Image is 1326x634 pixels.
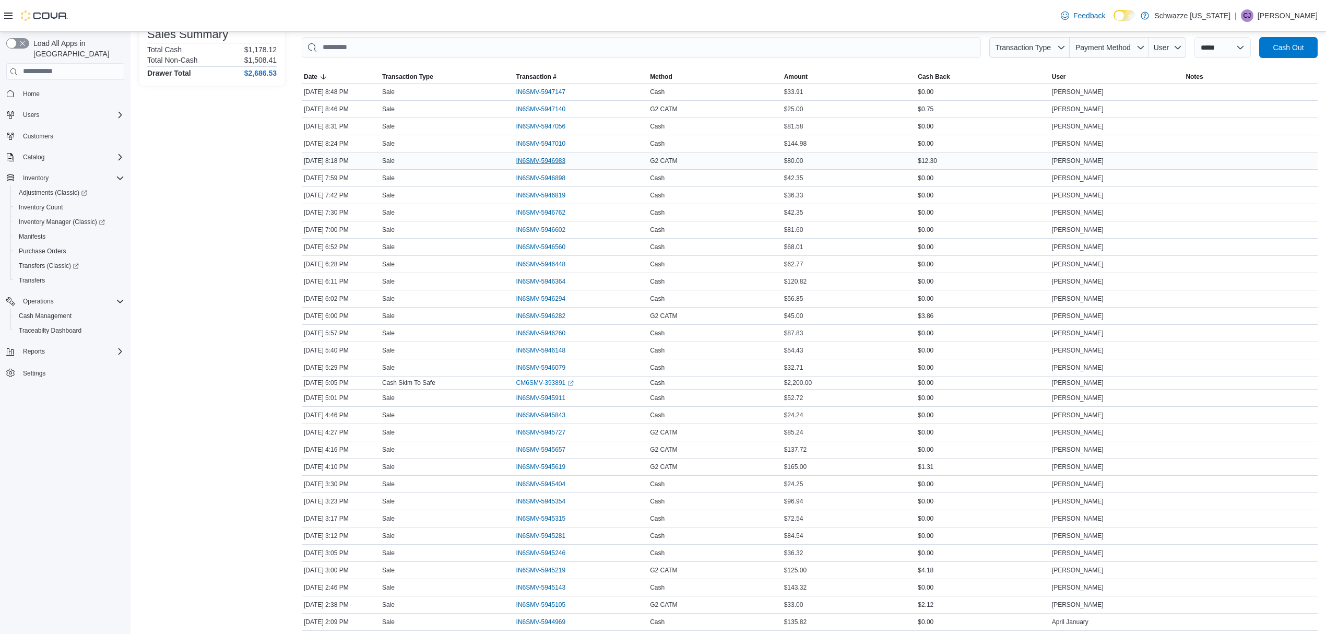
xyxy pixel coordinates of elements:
span: [PERSON_NAME] [1052,379,1104,387]
h4: $2,686.53 [244,69,277,77]
div: $0.75 [916,103,1050,115]
a: Manifests [15,230,50,243]
button: IN6SMV-5947147 [516,86,576,98]
div: $0.00 [916,258,1050,271]
span: [PERSON_NAME] [1052,243,1104,251]
div: $0.00 [916,120,1050,133]
nav: Complex example [6,82,124,408]
span: IN6SMV-5946294 [516,295,566,303]
span: [PERSON_NAME] [1052,394,1104,402]
span: Customers [19,130,124,143]
span: Traceabilty Dashboard [15,324,124,337]
span: Transfers (Classic) [19,262,79,270]
button: IN6SMV-5946983 [516,155,576,167]
button: IN6SMV-5945246 [516,547,576,559]
span: [PERSON_NAME] [1052,312,1104,320]
div: [DATE] 5:05 PM [302,377,380,389]
span: IN6SMV-5945219 [516,566,566,574]
h6: Total Cash [147,45,182,54]
span: Adjustments (Classic) [15,186,124,199]
button: IN6SMV-5946819 [516,189,576,202]
span: IN6SMV-5946364 [516,277,566,286]
button: Settings [2,365,128,380]
span: Home [19,87,124,100]
button: User [1050,71,1184,83]
h4: Drawer Total [147,69,191,77]
button: Catalog [2,150,128,165]
button: IN6SMV-5946260 [516,327,576,339]
span: IN6SMV-5945843 [516,411,566,419]
span: Amount [784,73,808,81]
button: IN6SMV-5946364 [516,275,576,288]
span: Cash [650,363,665,372]
div: $0.00 [916,206,1050,219]
span: Cash [650,346,665,355]
p: Sale [382,363,395,372]
span: IN6SMV-5946148 [516,346,566,355]
button: Reports [19,345,49,358]
span: IN6SMV-5945315 [516,514,566,523]
div: $0.00 [916,409,1050,421]
span: Operations [19,295,124,308]
h3: Sales Summary [147,28,228,41]
span: Users [23,111,39,119]
button: Transfers [10,273,128,288]
button: Reports [2,344,128,359]
div: [DATE] 5:40 PM [302,344,380,357]
button: Inventory Count [10,200,128,215]
div: $0.00 [916,327,1050,339]
a: Settings [19,367,50,380]
span: $42.35 [784,174,803,182]
span: [PERSON_NAME] [1052,191,1104,199]
span: CJ [1244,9,1251,22]
span: IN6SMV-5947147 [516,88,566,96]
button: IN6SMV-5945727 [516,426,576,439]
span: $52.72 [784,394,803,402]
button: IN6SMV-5946560 [516,241,576,253]
span: $42.35 [784,208,803,217]
p: Sale [382,88,395,96]
span: IN6SMV-5945143 [516,583,566,592]
span: $2,200.00 [784,379,812,387]
button: Operations [19,295,58,308]
a: Adjustments (Classic) [15,186,91,199]
span: $24.24 [784,411,803,419]
span: Notes [1186,73,1203,81]
span: Feedback [1073,10,1105,21]
span: IN6SMV-5945727 [516,428,566,437]
div: [DATE] 5:29 PM [302,361,380,374]
button: User [1149,37,1186,58]
button: Users [19,109,43,121]
span: Cash [650,329,665,337]
span: $33.91 [784,88,803,96]
h6: Total Non-Cash [147,56,198,64]
span: $68.01 [784,243,803,251]
div: [DATE] 5:57 PM [302,327,380,339]
span: Cash [650,139,665,148]
span: Operations [23,297,54,306]
span: [PERSON_NAME] [1052,260,1104,268]
span: [PERSON_NAME] [1052,122,1104,131]
span: $80.00 [784,157,803,165]
button: Payment Method [1070,37,1149,58]
span: Reports [19,345,124,358]
p: Sale [382,295,395,303]
button: Traceabilty Dashboard [10,323,128,338]
span: Settings [19,366,124,379]
p: $1,508.41 [244,56,277,64]
span: $120.82 [784,277,807,286]
span: [PERSON_NAME] [1052,363,1104,372]
span: $56.85 [784,295,803,303]
span: Cash [650,122,665,131]
button: Notes [1183,71,1318,83]
span: Date [304,73,317,81]
span: $36.33 [784,191,803,199]
a: Inventory Count [15,201,67,214]
p: Sale [382,105,395,113]
p: Schwazze [US_STATE] [1154,9,1230,22]
button: Transaction Type [989,37,1070,58]
span: IN6SMV-5945657 [516,445,566,454]
span: [PERSON_NAME] [1052,411,1104,419]
span: IN6SMV-5946560 [516,243,566,251]
input: Dark Mode [1114,10,1135,21]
